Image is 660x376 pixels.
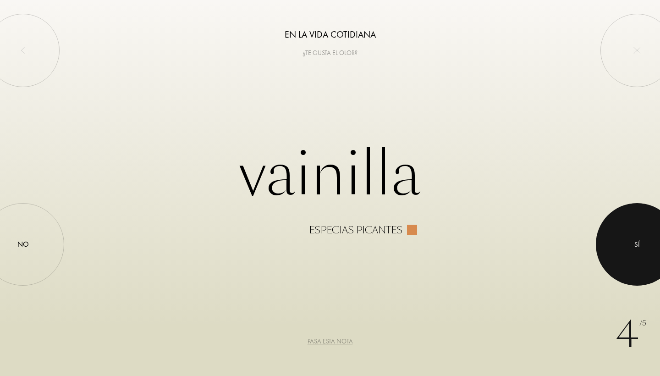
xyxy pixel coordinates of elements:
[309,225,402,235] div: Especias picantes
[639,318,646,329] span: /5
[19,47,27,54] img: left_onboard.svg
[616,307,646,362] div: 4
[17,239,29,250] div: No
[633,47,641,54] img: quit_onboard.svg
[634,239,640,250] div: Sí
[308,337,353,346] div: Pasa esta nota
[66,141,594,235] div: Vainilla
